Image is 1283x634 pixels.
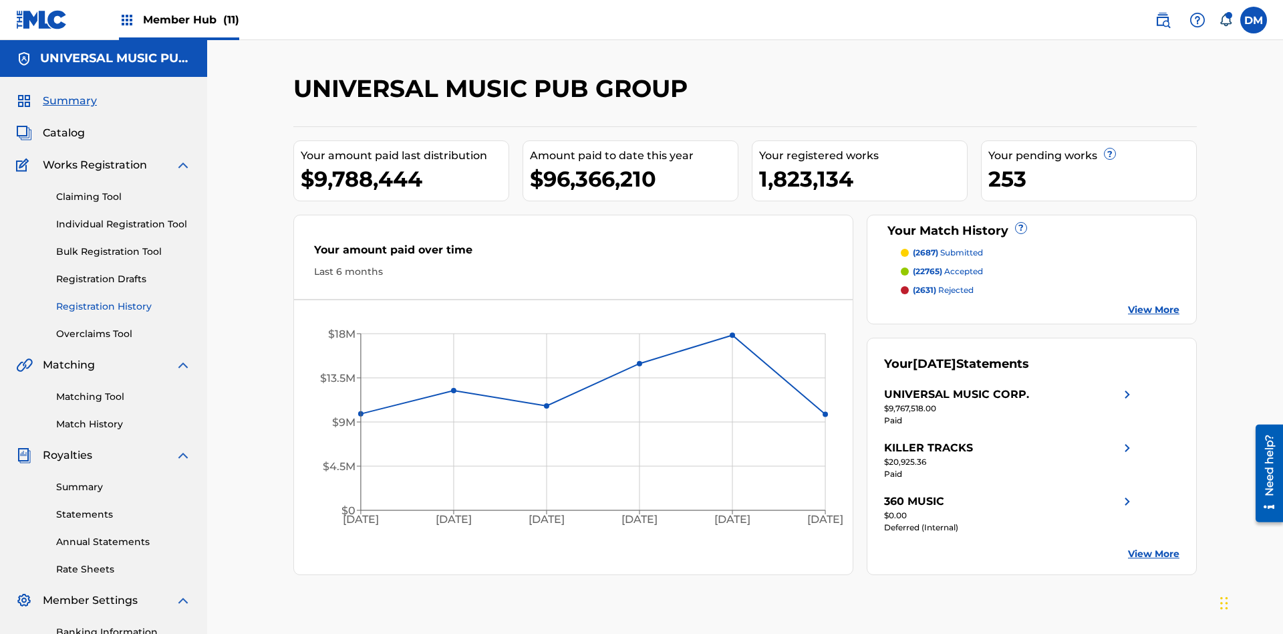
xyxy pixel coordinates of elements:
[56,217,191,231] a: Individual Registration Tool
[223,13,239,26] span: (11)
[1119,387,1135,403] img: right chevron icon
[529,514,565,526] tspan: [DATE]
[175,357,191,373] img: expand
[1016,223,1026,233] span: ?
[988,148,1196,164] div: Your pending works
[1246,419,1283,529] iframe: Resource Center
[1149,7,1176,33] a: Public Search
[301,164,509,194] div: $9,788,444
[1219,13,1232,27] div: Notifications
[314,265,833,279] div: Last 6 months
[301,148,509,164] div: Your amount paid last distribution
[56,480,191,494] a: Summary
[56,300,191,314] a: Registration History
[16,125,85,141] a: CatalogCatalog
[56,562,191,576] a: Rate Sheets
[1189,12,1205,28] img: help
[56,535,191,549] a: Annual Statements
[43,593,138,609] span: Member Settings
[1240,7,1267,33] div: User Menu
[1128,303,1179,317] a: View More
[884,468,1135,480] div: Paid
[43,125,85,141] span: Catalog
[436,514,472,526] tspan: [DATE]
[913,356,956,371] span: [DATE]
[884,494,1135,534] a: 360 MUSICright chevron icon$0.00Deferred (Internal)
[43,157,147,173] span: Works Registration
[343,514,379,526] tspan: [DATE]
[16,51,32,67] img: Accounts
[56,390,191,404] a: Matching Tool
[901,284,1180,296] a: (2631) rejected
[808,514,844,526] tspan: [DATE]
[56,190,191,204] a: Claiming Tool
[913,285,936,295] span: (2631)
[43,447,92,463] span: Royalties
[913,247,938,257] span: (2687)
[328,328,355,340] tspan: $18M
[175,157,191,173] img: expand
[293,74,694,104] h2: UNIVERSAL MUSIC PUB GROUP
[16,93,32,109] img: Summary
[1155,12,1171,28] img: search
[715,514,751,526] tspan: [DATE]
[332,416,355,429] tspan: $9M
[884,510,1135,522] div: $0.00
[884,522,1135,534] div: Deferred (Internal)
[913,284,974,296] p: rejected
[913,266,942,276] span: (22765)
[143,12,239,27] span: Member Hub
[43,93,97,109] span: Summary
[175,447,191,463] img: expand
[1105,148,1115,159] span: ?
[884,494,944,510] div: 360 MUSIC
[1184,7,1211,33] div: Help
[1216,570,1283,634] iframe: Chat Widget
[901,266,1180,278] a: (22765) accepted
[16,10,67,29] img: MLC Logo
[622,514,658,526] tspan: [DATE]
[40,51,191,66] h5: UNIVERSAL MUSIC PUB GROUP
[16,357,33,373] img: Matching
[314,242,833,265] div: Your amount paid over time
[759,148,967,164] div: Your registered works
[884,387,1135,427] a: UNIVERSAL MUSIC CORP.right chevron icon$9,767,518.00Paid
[323,460,355,473] tspan: $4.5M
[884,415,1135,427] div: Paid
[884,355,1029,373] div: Your Statements
[884,222,1180,240] div: Your Match History
[119,12,135,28] img: Top Rightsholders
[56,417,191,431] a: Match History
[884,387,1029,403] div: UNIVERSAL MUSIC CORP.
[884,403,1135,415] div: $9,767,518.00
[56,327,191,341] a: Overclaims Tool
[1119,440,1135,456] img: right chevron icon
[901,247,1180,259] a: (2687) submitted
[530,164,738,194] div: $96,366,210
[341,504,355,517] tspan: $0
[1128,547,1179,561] a: View More
[913,266,983,278] p: accepted
[1119,494,1135,510] img: right chevron icon
[320,372,355,385] tspan: $13.5M
[988,164,1196,194] div: 253
[16,157,33,173] img: Works Registration
[913,247,983,259] p: submitted
[16,125,32,141] img: Catalog
[759,164,967,194] div: 1,823,134
[43,357,95,373] span: Matching
[16,93,97,109] a: SummarySummary
[56,245,191,259] a: Bulk Registration Tool
[16,593,32,609] img: Member Settings
[16,447,32,463] img: Royalties
[56,272,191,286] a: Registration Drafts
[56,508,191,522] a: Statements
[175,593,191,609] img: expand
[884,456,1135,468] div: $20,925.36
[1220,583,1228,623] div: Drag
[530,148,738,164] div: Amount paid to date this year
[884,440,973,456] div: KILLER TRACKS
